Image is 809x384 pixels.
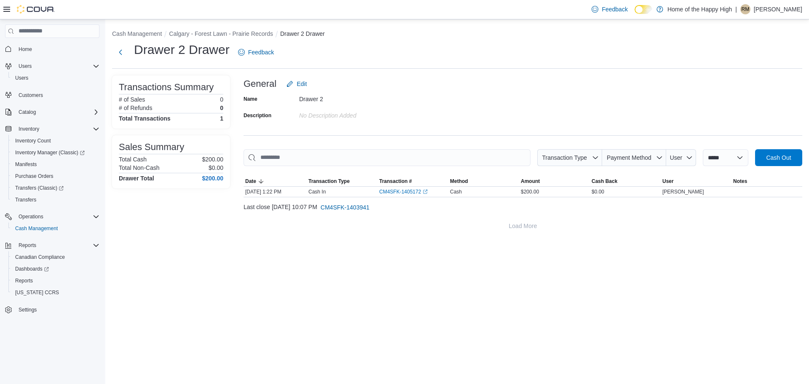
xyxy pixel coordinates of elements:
a: Manifests [12,159,40,169]
span: RM [742,4,750,14]
div: $0.00 [590,187,661,197]
a: Dashboards [8,263,103,275]
span: Amount [521,178,540,185]
span: Feedback [602,5,627,13]
button: Catalog [2,106,103,118]
button: Load More [244,218,802,234]
h6: Total Cash [119,156,147,163]
span: Notes [733,178,747,185]
button: User [666,149,696,166]
span: Transaction Type [542,154,587,161]
input: This is a search bar. As you type, the results lower in the page will automatically filter. [244,149,530,166]
button: [US_STATE] CCRS [8,287,103,298]
button: Users [2,60,103,72]
span: Cash Management [15,225,58,232]
img: Cova [17,5,55,13]
span: Operations [19,213,43,220]
a: Transfers (Classic) [8,182,103,194]
span: Dashboards [12,264,99,274]
span: Transfers [15,196,36,203]
button: Reports [2,239,103,251]
span: Transfers (Classic) [12,183,99,193]
span: Customers [15,90,99,100]
span: Users [15,61,99,71]
h3: General [244,79,276,89]
button: Date [244,176,307,186]
span: Washington CCRS [12,287,99,298]
span: Reports [15,240,99,250]
button: Purchase Orders [8,170,103,182]
span: Date [245,178,256,185]
button: Next [112,44,129,61]
button: Transfers [8,194,103,206]
span: Cash Out [766,153,791,162]
button: Cash Management [112,30,162,37]
button: Operations [15,212,47,222]
a: Dashboards [12,264,52,274]
button: Cash Back [590,176,661,186]
button: Settings [2,303,103,316]
button: Edit [283,75,310,92]
a: Canadian Compliance [12,252,68,262]
h6: # of Refunds [119,105,152,111]
span: Inventory Count [12,136,99,146]
span: Users [12,73,99,83]
a: Transfers (Classic) [12,183,67,193]
nav: Complex example [5,40,99,338]
button: Canadian Compliance [8,251,103,263]
span: Customers [19,92,43,99]
h3: Transactions Summary [119,82,214,92]
a: Inventory Count [12,136,54,146]
h4: 1 [220,115,223,122]
p: | [735,4,737,14]
button: Home [2,43,103,55]
span: Dashboards [15,266,49,272]
span: Operations [15,212,99,222]
button: Catalog [15,107,39,117]
a: Users [12,73,32,83]
span: Inventory [19,126,39,132]
p: 0 [220,105,223,111]
span: Settings [15,304,99,315]
a: Settings [15,305,40,315]
p: Home of the Happy High [667,4,732,14]
h1: Drawer 2 Drawer [134,41,230,58]
input: Dark Mode [635,5,652,14]
span: Manifests [15,161,37,168]
span: Users [15,75,28,81]
a: Transfers [12,195,40,205]
a: Reports [12,276,36,286]
span: Reports [15,277,33,284]
div: Rebecca MacNeill [740,4,750,14]
button: User [661,176,731,186]
button: Customers [2,89,103,101]
p: $200.00 [202,156,223,163]
span: Inventory Manager (Classic) [15,149,85,156]
h4: Drawer Total [119,175,154,182]
span: Canadian Compliance [12,252,99,262]
span: Canadian Compliance [15,254,65,260]
button: Drawer 2 Drawer [280,30,325,37]
button: Inventory [15,124,43,134]
span: Edit [297,80,307,88]
button: Calgary - Forest Lawn - Prairie Records [169,30,273,37]
span: [PERSON_NAME] [662,188,704,195]
span: Inventory Manager (Classic) [12,148,99,158]
h6: # of Sales [119,96,145,103]
span: CM4SFK-1403941 [321,203,370,212]
a: Feedback [588,1,631,18]
span: Payment Method [607,154,651,161]
div: No Description added [299,109,412,119]
a: Inventory Manager (Classic) [12,148,88,158]
button: Cash Management [8,223,103,234]
nav: An example of EuiBreadcrumbs [112,30,802,40]
span: Feedback [248,48,274,56]
button: Inventory Count [8,135,103,147]
button: Cash Out [755,149,802,166]
a: Home [15,44,35,54]
button: Transaction # [378,176,448,186]
button: Reports [15,240,40,250]
span: Cash Back [592,178,617,185]
h3: Sales Summary [119,142,184,152]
